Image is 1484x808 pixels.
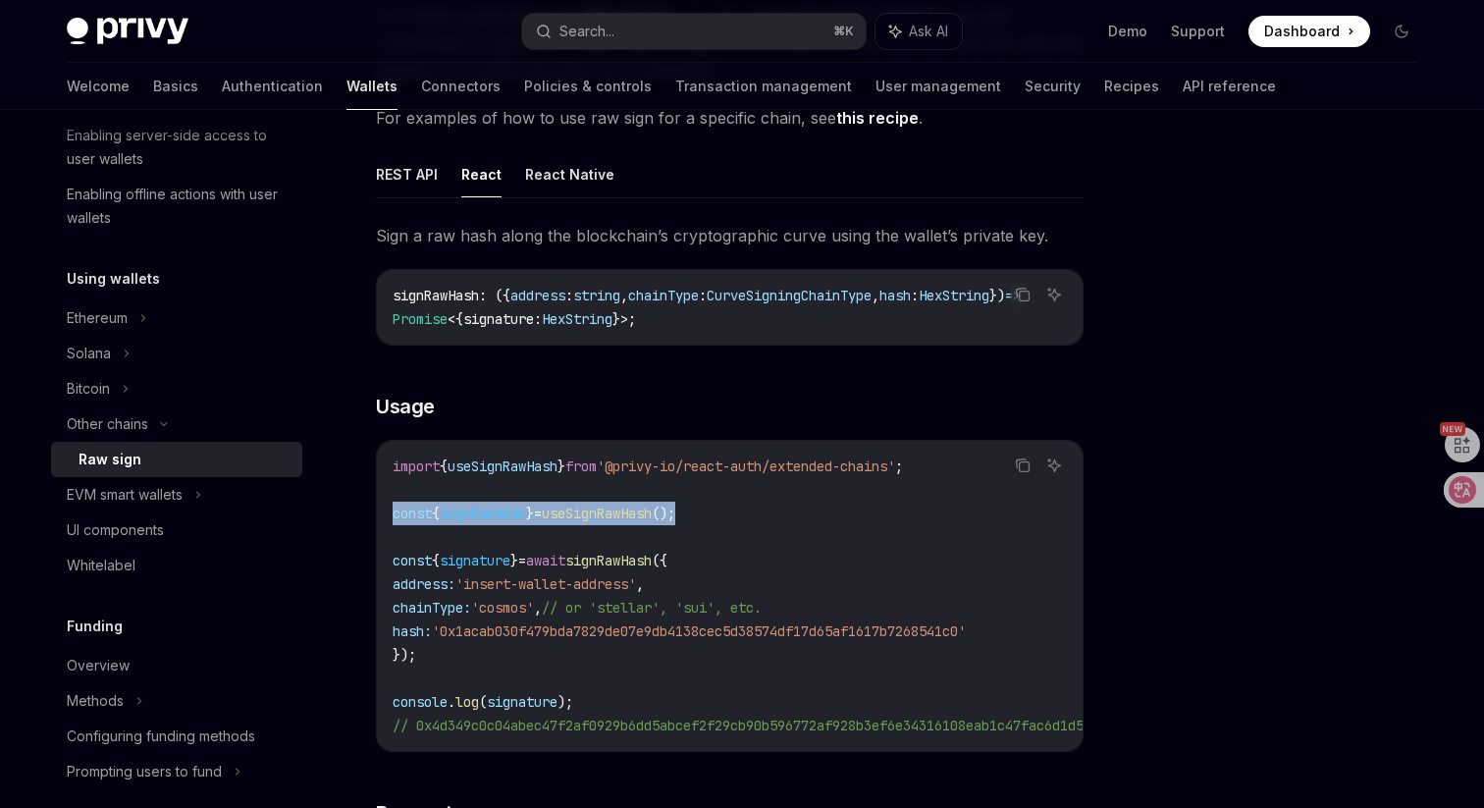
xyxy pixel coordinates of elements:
[1104,63,1159,110] a: Recipes
[67,615,123,638] h5: Funding
[636,575,644,593] span: ,
[67,725,255,748] div: Configuring funding methods
[376,104,1084,132] span: For examples of how to use raw sign for a specific chain, see .
[393,287,479,304] span: signRawHash
[565,287,573,304] span: :
[67,183,291,230] div: Enabling offline actions with user wallets
[557,458,565,475] span: }
[432,552,440,569] span: {
[875,63,1001,110] a: User management
[1010,282,1035,307] button: Copy the contents from the code block
[526,552,565,569] span: await
[919,287,989,304] span: HexString
[67,124,291,171] div: Enabling server-side access to user wallets
[67,554,135,577] div: Whitelabel
[67,63,130,110] a: Welcome
[421,63,501,110] a: Connectors
[393,646,416,664] span: });
[67,689,124,713] div: Methods
[524,63,652,110] a: Policies & controls
[652,552,667,569] span: ({
[455,310,463,328] span: {
[463,310,534,328] span: signature
[675,63,852,110] a: Transaction management
[542,310,612,328] span: HexString
[67,18,188,45] img: dark logo
[534,599,542,617] span: ,
[833,24,854,39] span: ⌘ K
[1041,453,1067,478] button: Ask AI
[393,458,440,475] span: import
[620,287,628,304] span: ,
[440,505,526,522] span: signRawHash
[67,412,148,436] div: Other chains
[448,310,455,328] span: <
[393,575,455,593] span: address:
[393,599,471,617] span: chainType:
[1025,63,1081,110] a: Security
[875,14,962,49] button: Ask AI
[376,222,1084,249] span: Sign a raw hash along the blockchain’s cryptographic curve using the wallet’s private key.
[1264,22,1340,41] span: Dashboard
[67,377,110,401] div: Bitcoin
[67,760,222,783] div: Prompting users to fund
[565,458,597,475] span: from
[525,151,614,197] button: React Native
[879,287,911,304] span: hash
[534,505,542,522] span: =
[393,717,1437,734] span: // 0x4d349c0c04abec47f2af0929b6dd5abcef2f29cb90b596772af928b3ef6e34316108eab1c47fac6d1d5ec51da59b...
[612,310,620,328] span: }
[1248,16,1370,47] a: Dashboard
[51,719,302,754] a: Configuring funding methods
[1171,22,1225,41] a: Support
[597,458,895,475] span: '@privy-io/react-auth/extended-chains'
[1108,22,1147,41] a: Demo
[510,287,565,304] span: address
[909,22,948,41] span: Ask AI
[911,287,919,304] span: :
[699,287,707,304] span: :
[487,693,557,711] span: signature
[620,310,628,328] span: >
[153,63,198,110] a: Basics
[542,505,652,522] span: useSignRawHash
[652,505,675,522] span: ();
[376,393,435,420] span: Usage
[51,442,302,477] a: Raw sign
[707,287,872,304] span: CurveSigningChainType
[393,505,432,522] span: const
[534,310,542,328] span: :
[67,306,128,330] div: Ethereum
[510,552,518,569] span: }
[573,287,620,304] span: string
[393,622,432,640] span: hash:
[471,599,534,617] span: 'cosmos'
[393,693,448,711] span: console
[895,458,903,475] span: ;
[440,458,448,475] span: {
[557,693,573,711] span: );
[526,505,534,522] span: }
[432,622,966,640] span: '0x1acab030f479bda7829de07e9db4138cec5d38574df17d65af1617b7268541c0'
[51,548,302,583] a: Whitelabel
[67,267,160,291] h5: Using wallets
[1183,63,1276,110] a: API reference
[522,14,866,49] button: Search...⌘K
[455,575,636,593] span: 'insert-wallet-address'
[559,20,614,43] div: Search...
[1041,282,1067,307] button: Ask AI
[628,310,636,328] span: ;
[628,287,699,304] span: chainType
[565,552,652,569] span: signRawHash
[393,310,448,328] span: Promise
[51,118,302,177] a: Enabling server-side access to user wallets
[836,108,919,129] a: this recipe
[51,177,302,236] a: Enabling offline actions with user wallets
[67,342,111,365] div: Solana
[448,458,557,475] span: useSignRawHash
[376,151,438,197] button: REST API
[479,693,487,711] span: (
[542,599,762,617] span: // or 'stellar', 'sui', etc.
[222,63,323,110] a: Authentication
[51,512,302,548] a: UI components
